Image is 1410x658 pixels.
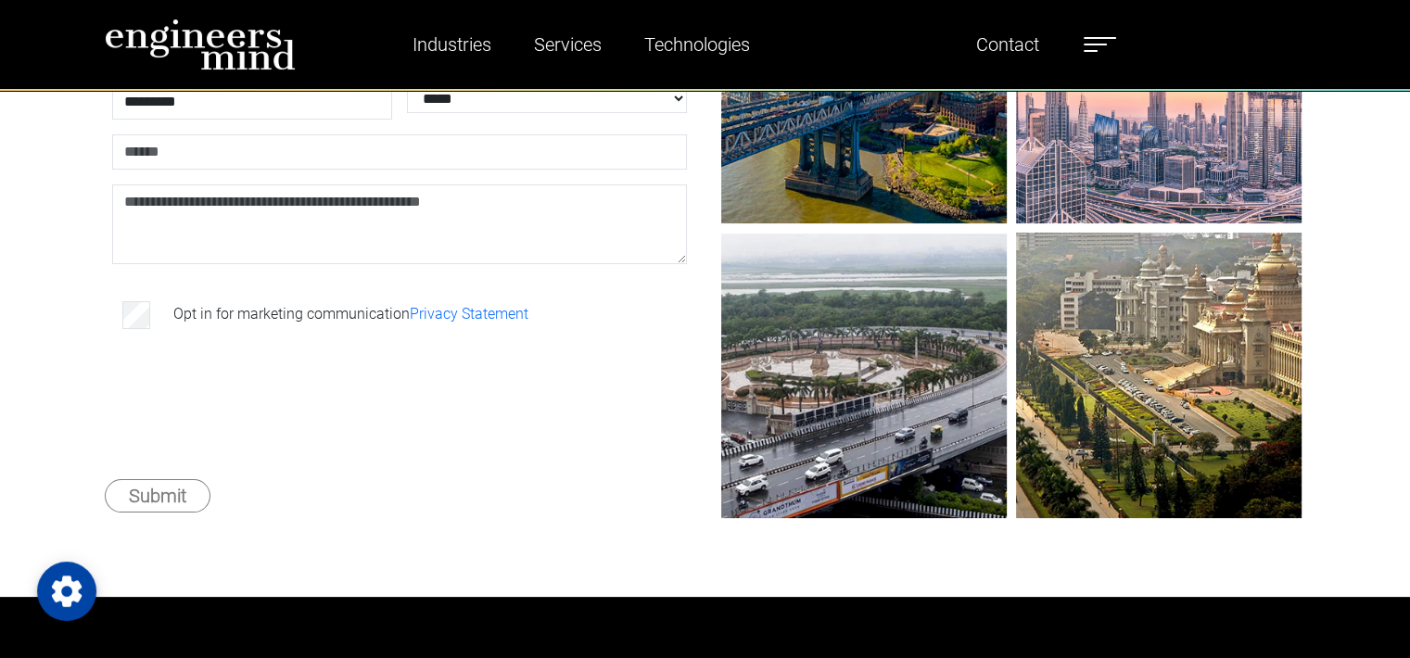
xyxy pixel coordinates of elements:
[969,23,1047,66] a: Contact
[105,19,296,70] img: logo
[527,23,609,66] a: Services
[721,233,1007,518] img: gif
[173,303,528,325] label: Opt in for marketing communication
[116,362,398,435] iframe: reCAPTCHA
[405,23,499,66] a: Industries
[637,23,757,66] a: Technologies
[410,305,528,323] a: Privacy Statement
[105,479,210,512] button: Submit
[1016,233,1302,518] img: gif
